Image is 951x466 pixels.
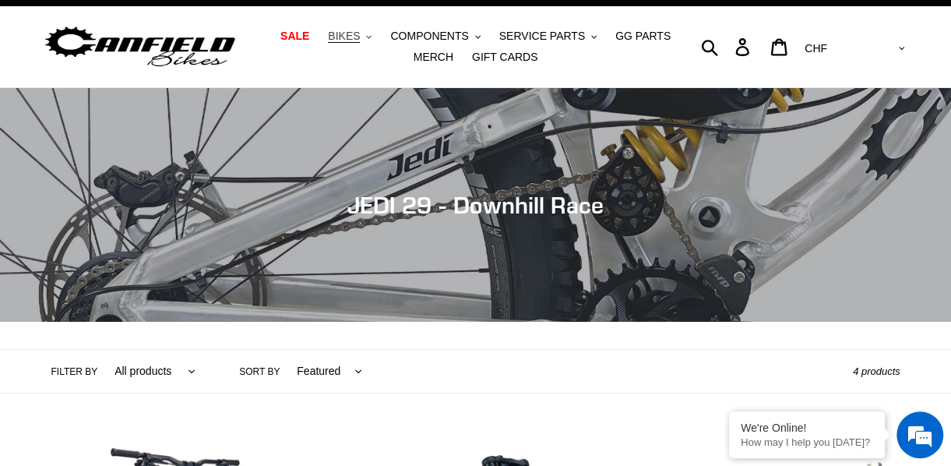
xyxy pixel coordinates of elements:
label: Filter by [51,365,98,379]
button: COMPONENTS [382,26,488,47]
div: Chat with us now [104,87,285,108]
span: SALE [280,30,309,43]
span: 4 products [853,365,900,377]
span: GIFT CARDS [472,51,538,64]
div: We're Online! [741,422,873,434]
span: JEDI 29 - Downhill Race [347,191,604,219]
button: SERVICE PARTS [491,26,604,47]
a: MERCH [406,47,461,68]
span: MERCH [414,51,453,64]
img: d_696896380_company_1647369064580_696896380 [50,78,89,117]
img: Canfield Bikes [43,23,238,72]
a: GIFT CARDS [464,47,546,68]
span: BIKES [328,30,360,43]
span: COMPONENTS [390,30,468,43]
div: Minimize live chat window [255,8,293,45]
div: Navigation go back [17,86,41,109]
textarea: Type your message and hit 'Enter' [8,305,297,359]
span: We're online! [90,136,215,293]
span: GG PARTS [615,30,671,43]
p: How may I help you today? [741,436,873,448]
button: BIKES [320,26,379,47]
label: Sort by [239,365,280,379]
a: SALE [273,26,317,47]
a: GG PARTS [608,26,678,47]
span: SERVICE PARTS [499,30,585,43]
